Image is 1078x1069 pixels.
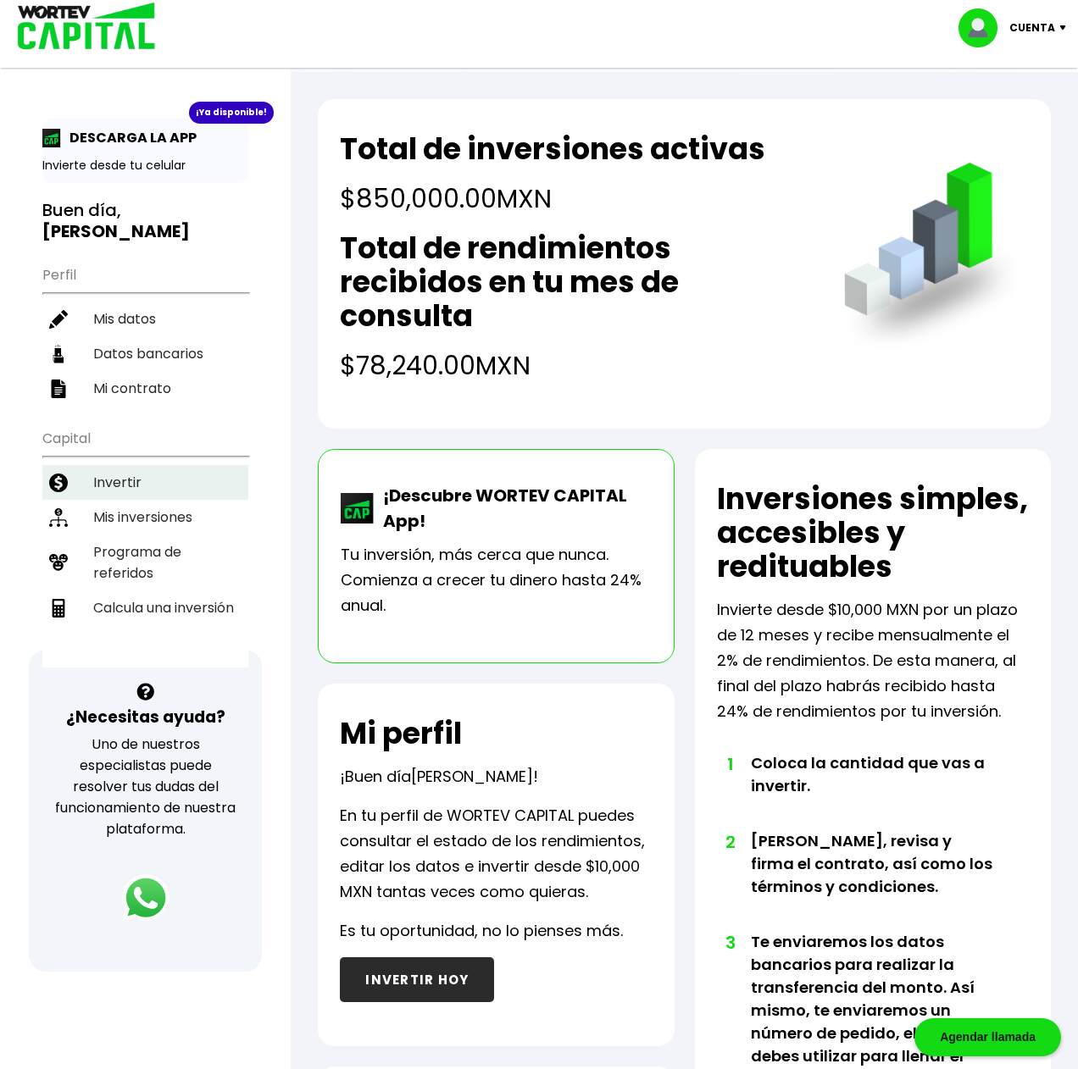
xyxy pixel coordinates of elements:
a: Calcula una inversión [42,590,248,625]
p: Invierte desde $10,000 MXN por un plazo de 12 meses y recibe mensualmente el 2% de rendimientos. ... [717,597,1029,724]
p: Tu inversión, más cerca que nunca. Comienza a crecer tu dinero hasta 24% anual. [341,542,651,618]
img: invertir-icon.b3b967d7.svg [49,474,68,492]
span: [PERSON_NAME] [411,766,533,787]
a: Mi contrato [42,371,248,406]
div: ¡Ya disponible! [189,102,274,124]
h2: Total de inversiones activas [340,132,765,166]
img: wortev-capital-app-icon [341,493,375,523]
p: Invierte desde tu celular [42,157,248,174]
li: Coloca la cantidad que vas a invertir. [751,751,997,829]
h4: $78,240.00 MXN [340,346,809,385]
p: ¡Descubre WORTEV CAPITAL App! [375,483,651,534]
img: icon-down [1055,25,1078,30]
img: app-icon [42,129,61,147]
h2: Mi perfil [340,717,462,751]
ul: Capital [42,419,248,667]
p: ¡Buen día ! [340,764,538,789]
h3: Buen día, [42,200,248,242]
h2: Inversiones simples, accesibles y redituables [717,482,1029,584]
h2: Total de rendimientos recibidos en tu mes de consulta [340,231,809,333]
span: 2 [725,829,734,855]
img: grafica.516fef24.png [836,163,1029,355]
button: INVERTIR HOY [340,957,494,1002]
a: Mis inversiones [42,500,248,534]
img: editar-icon.952d3147.svg [49,310,68,329]
span: 3 [725,930,734,955]
p: Cuenta [1009,15,1055,41]
div: Agendar llamada [914,1018,1061,1056]
b: [PERSON_NAME] [42,219,190,243]
p: DESCARGA LA APP [61,127,197,148]
img: profile-image [959,8,1009,47]
img: datos-icon.10cf9172.svg [49,345,68,363]
h4: $850,000.00 MXN [340,180,765,218]
img: calculadora-icon.17d418c4.svg [49,599,68,618]
p: Uno de nuestros especialistas puede resolver tus dudas del funcionamiento de nuestra plataforma. [51,734,240,839]
a: Datos bancarios [42,336,248,371]
a: Mis datos [42,302,248,336]
h3: ¿Necesitas ayuda? [66,705,225,729]
li: [PERSON_NAME], revisa y firma el contrato, así como los términos y condiciones. [751,829,997,930]
a: Invertir [42,465,248,500]
a: Programa de referidos [42,534,248,590]
img: inversiones-icon.6695dc30.svg [49,508,68,527]
img: logos_whatsapp-icon.242b2217.svg [122,874,169,922]
ul: Perfil [42,256,248,406]
span: 1 [725,751,734,777]
img: recomiendanos-icon.9b8e9327.svg [49,553,68,572]
p: Es tu oportunidad, no lo pienses más. [340,918,623,944]
p: En tu perfil de WORTEV CAPITAL puedes consultar el estado de los rendimientos, editar los datos e... [340,803,652,905]
img: contrato-icon.f2db500c.svg [49,379,68,398]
